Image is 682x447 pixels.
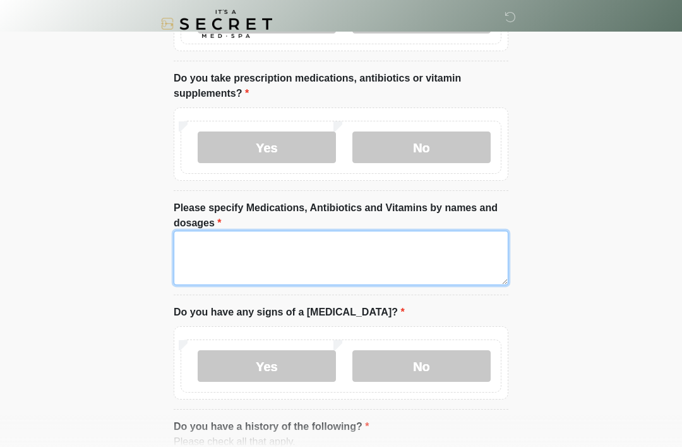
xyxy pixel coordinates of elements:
img: It's A Secret Med Spa Logo [161,9,272,38]
label: No [352,132,491,163]
label: Do you have any signs of a [MEDICAL_DATA]? [174,305,405,320]
label: Yes [198,132,336,163]
label: Do you take prescription medications, antibiotics or vitamin supplements? [174,71,508,101]
label: Do you have a history of the following? [174,419,369,434]
label: No [352,350,491,382]
label: Yes [198,350,336,382]
label: Please specify Medications, Antibiotics and Vitamins by names and dosages [174,200,508,231]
